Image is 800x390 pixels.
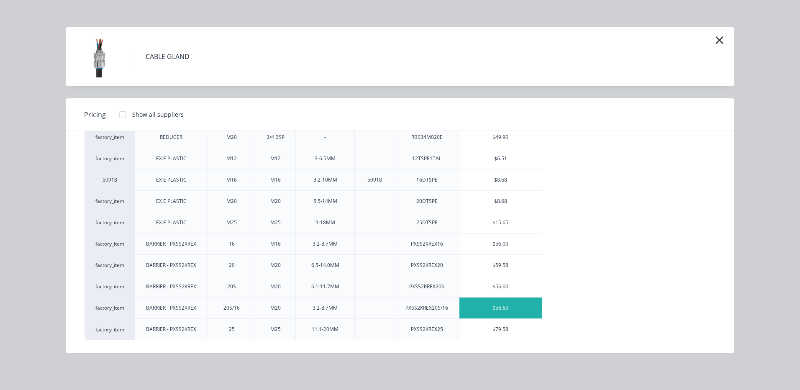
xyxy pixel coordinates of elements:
[85,148,135,169] div: factory_item
[405,304,448,312] div: PXSS2KREX20S/16
[270,326,281,333] div: M25
[85,297,135,318] div: factory_item
[85,276,135,297] div: factory_item
[313,240,338,248] div: 3.2-8.7MM
[270,198,281,205] div: M20
[311,283,339,290] div: 6.1-11.7MM
[459,169,542,190] div: $8.68
[132,110,184,119] div: Show all suppliers
[85,126,135,148] div: factory_item
[156,176,187,184] div: EX E PLASTIC
[78,36,120,77] img: CABLE GLAND
[267,133,285,141] div: 3/4 BSP
[416,219,438,226] div: 25DTSPE
[459,212,542,233] div: $15.65
[412,155,441,162] div: 12TSPE1TAL
[156,155,187,162] div: EX E PLASTIC
[312,326,338,333] div: 11.1-20MM
[270,283,281,290] div: M20
[411,262,443,269] div: PXSS2KREX20
[324,133,326,141] div: -
[85,190,135,212] div: factory_item
[411,133,443,141] div: RB034M020E
[270,176,281,184] div: M16
[459,255,542,276] div: $59.58
[226,176,237,184] div: M16
[313,304,338,312] div: 3.2-8.7MM
[411,326,443,333] div: PXSS2KREX25
[459,298,542,318] div: $56.60
[459,276,542,297] div: $56.60
[270,219,281,226] div: M25
[146,304,196,312] div: BARRIER - PXSS2KREX
[226,155,237,162] div: M12
[459,233,542,254] div: $56.00
[160,133,182,141] div: REDUCER
[313,198,337,205] div: 5.5-14MM
[409,283,444,290] div: PXSS2KREX20S
[411,240,443,248] div: PXSS2KREX16
[226,198,237,205] div: M20
[270,240,281,248] div: M16
[313,176,337,184] div: 3.2-10MM
[315,219,335,226] div: 9-18MM
[229,326,235,333] div: 25
[229,240,235,248] div: 16
[315,155,336,162] div: 3-6.5MM
[270,155,281,162] div: M12
[459,148,542,169] div: $6.51
[459,319,542,340] div: $79.58
[146,283,196,290] div: BARRIER - PXSS2KREX
[85,318,135,340] div: factory_item
[226,133,237,141] div: M20
[459,191,542,212] div: $8.68
[146,240,196,248] div: BARRIER - PXSS2KREX
[223,304,240,312] div: 20S/16
[146,51,190,62] div: CABLE GLAND
[367,176,382,184] div: 50918
[270,262,281,269] div: M20
[156,219,187,226] div: EX E PLASTIC
[416,198,438,205] div: 20DTSPE
[416,176,438,184] div: 16DTSPE
[146,326,196,333] div: BARRIER - PXSS2KREX
[459,127,542,148] div: $49.90
[84,110,106,120] span: Pricing
[229,262,235,269] div: 20
[85,169,135,190] div: 50918
[85,212,135,233] div: factory_item
[311,262,339,269] div: 6.5-14.0MM
[156,198,187,205] div: EX E PLASTIC
[270,304,281,312] div: M20
[85,233,135,254] div: factory_item
[226,219,237,226] div: M25
[227,283,236,290] div: 20S
[146,262,196,269] div: BARRIER - PXSS2KREX
[85,254,135,276] div: factory_item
